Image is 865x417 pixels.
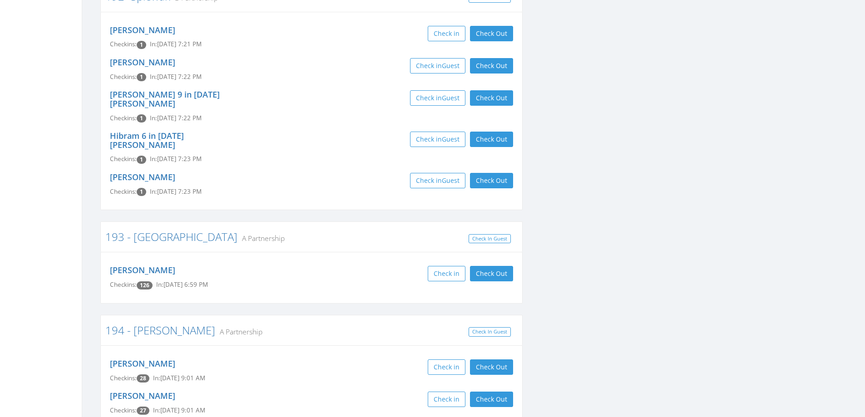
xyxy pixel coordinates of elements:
[105,229,237,244] a: 193 - [GEOGRAPHIC_DATA]
[110,280,137,289] span: Checkins:
[110,40,137,48] span: Checkins:
[470,392,513,407] button: Check Out
[428,26,465,41] button: Check in
[110,130,184,150] a: Hibram 6 in [DATE] [PERSON_NAME]
[110,73,137,81] span: Checkins:
[469,327,511,337] a: Check In Guest
[137,114,146,123] span: Checkin count
[137,188,146,196] span: Checkin count
[105,323,215,338] a: 194 - [PERSON_NAME]
[410,58,465,74] button: Check inGuest
[137,407,149,415] span: Checkin count
[469,234,511,244] a: Check In Guest
[110,89,220,109] a: [PERSON_NAME] 9 in [DATE] [PERSON_NAME]
[442,135,460,143] span: Guest
[470,58,513,74] button: Check Out
[137,156,146,164] span: Checkin count
[110,265,175,275] a: [PERSON_NAME]
[110,172,175,182] a: [PERSON_NAME]
[150,187,202,196] span: In: [DATE] 7:23 PM
[470,90,513,106] button: Check Out
[150,155,202,163] span: In: [DATE] 7:23 PM
[428,266,465,281] button: Check in
[153,406,205,414] span: In: [DATE] 9:01 AM
[470,26,513,41] button: Check Out
[428,359,465,375] button: Check in
[156,280,208,289] span: In: [DATE] 6:59 PM
[110,114,137,122] span: Checkins:
[470,132,513,147] button: Check Out
[442,93,460,102] span: Guest
[150,114,202,122] span: In: [DATE] 7:22 PM
[470,359,513,375] button: Check Out
[470,173,513,188] button: Check Out
[110,374,137,382] span: Checkins:
[215,327,262,337] small: A Partnership
[110,155,137,163] span: Checkins:
[110,187,137,196] span: Checkins:
[110,390,175,401] a: [PERSON_NAME]
[137,374,149,383] span: Checkin count
[410,90,465,106] button: Check inGuest
[150,73,202,81] span: In: [DATE] 7:22 PM
[428,392,465,407] button: Check in
[153,374,205,382] span: In: [DATE] 9:01 AM
[410,173,465,188] button: Check inGuest
[137,41,146,49] span: Checkin count
[150,40,202,48] span: In: [DATE] 7:21 PM
[442,176,460,185] span: Guest
[110,57,175,68] a: [PERSON_NAME]
[137,281,153,289] span: Checkin count
[237,233,285,243] small: A Partnership
[410,132,465,147] button: Check inGuest
[442,61,460,70] span: Guest
[110,25,175,35] a: [PERSON_NAME]
[110,358,175,369] a: [PERSON_NAME]
[470,266,513,281] button: Check Out
[137,73,146,81] span: Checkin count
[110,406,137,414] span: Checkins:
